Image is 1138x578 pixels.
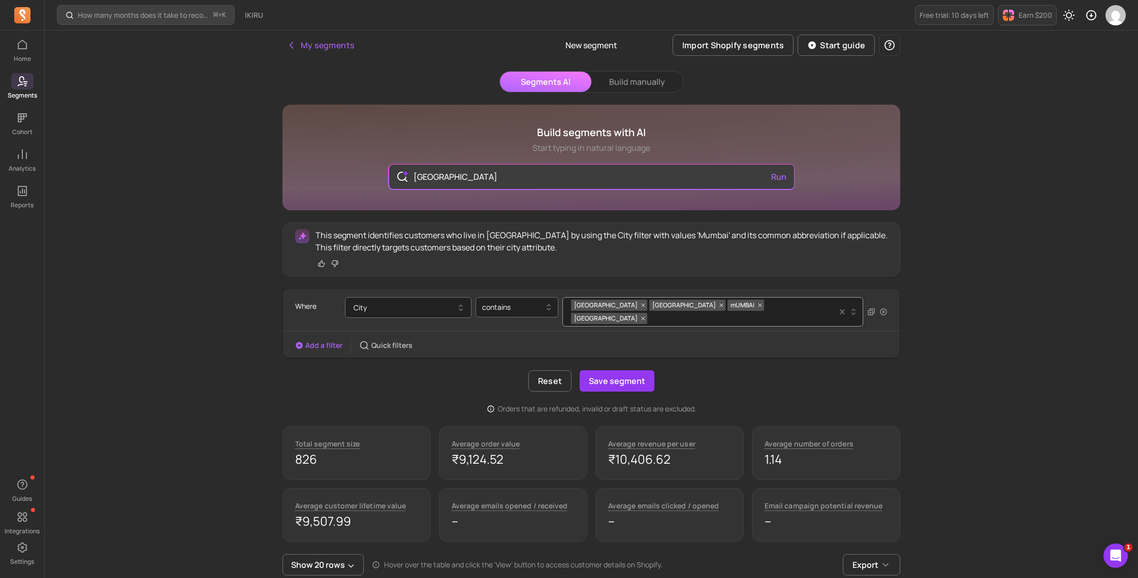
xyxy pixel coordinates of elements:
p: Home [14,55,31,63]
p: Guides [12,495,32,503]
span: [GEOGRAPHIC_DATA] [571,300,639,311]
button: Add a filter [295,340,342,350]
button: Guides [11,474,34,505]
p: Average emails opened / received [452,501,567,511]
button: [GEOGRAPHIC_DATA][GEOGRAPHIC_DATA]mUMBAI[GEOGRAPHIC_DATA] [562,297,863,327]
p: Settings [10,558,34,566]
span: 1 [1124,543,1132,552]
p: Average order value [452,439,520,449]
p: New segment [565,39,617,51]
p: -- [765,513,888,529]
p: Orders that are refunded, invalid or draft status are excluded. [498,404,697,414]
p: How many months does it take to recover my CAC (Customer Acquisition Cost)? [78,10,209,20]
a: Free trial: 10 days left [915,5,994,25]
p: -- [608,513,731,529]
p: Reports [11,201,34,209]
p: Start guide [820,39,865,51]
span: IKIRU [245,10,263,20]
p: 826 [295,451,418,467]
p: ₹9,507.99 [295,513,418,529]
p: Email campaign potential revenue [765,501,882,511]
p: Average customer lifetime value [295,501,406,511]
button: Import Shopify segments [673,35,794,56]
p: Where [295,297,317,315]
input: Search from prebuilt segments or create your own starting with “Customers who” ... [405,165,778,189]
p: Cohort [12,128,33,136]
button: IKIRU [239,6,269,24]
span: mUMBAI [728,300,756,311]
button: Earn $200 [998,5,1057,25]
p: Average number of orders [765,439,853,449]
img: avatar [1105,5,1126,25]
p: Average emails clicked / opened [608,501,719,511]
p: Start typing in natural language [532,142,650,154]
button: Reset [528,370,572,392]
p: Segments [8,91,37,100]
button: How many months does it take to recover my CAC (Customer Acquisition Cost)?⌘+K [57,5,235,25]
span: Export [852,559,878,571]
span: [GEOGRAPHIC_DATA] [649,300,717,311]
p: Analytics [9,165,36,173]
p: Free trial: 10 days left [920,10,989,20]
button: Build manually [591,72,683,92]
button: My segments [282,35,358,55]
iframe: Intercom live chat [1103,543,1128,568]
button: Save segment [580,370,654,392]
p: Average revenue per user [608,439,696,449]
p: ₹9,124.52 [452,451,575,467]
span: + [213,10,226,20]
span: [GEOGRAPHIC_DATA] [571,313,639,324]
kbd: K [222,11,226,19]
button: Show 20 rows [282,554,364,575]
button: Export [843,554,900,575]
button: Run [767,167,791,187]
kbd: ⌘ [213,9,218,22]
p: Total segment size [295,439,360,449]
h1: Build segments with AI [532,125,650,140]
p: Earn $200 [1019,10,1052,20]
button: Toggle dark mode [1059,5,1079,25]
p: -- [452,513,575,529]
button: City [345,297,471,318]
p: ₹10,406.62 [608,451,731,467]
button: Quick filters [359,340,413,350]
button: Segments AI [500,72,591,92]
p: This segment identifies customers who live in [GEOGRAPHIC_DATA] by using the City filter with val... [315,229,888,253]
p: Integrations [5,527,40,535]
p: Quick filters [371,340,413,350]
p: 1.14 [765,451,888,467]
button: Start guide [798,35,875,56]
p: Hover over the table and click the 'View' button to access customer details on Shopify. [384,560,662,570]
